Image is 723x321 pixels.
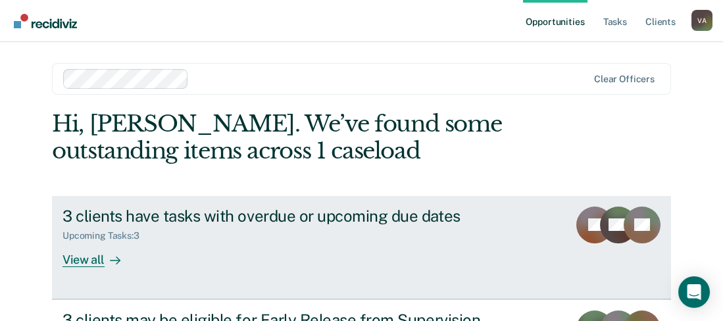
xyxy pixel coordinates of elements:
[62,230,150,241] div: Upcoming Tasks : 3
[691,10,712,31] button: Profile dropdown button
[52,196,671,299] a: 3 clients have tasks with overdue or upcoming due datesUpcoming Tasks:3View all
[691,10,712,31] div: V A
[678,276,710,308] div: Open Intercom Messenger
[52,111,547,164] div: Hi, [PERSON_NAME]. We’ve found some outstanding items across 1 caseload
[14,14,77,28] img: Recidiviz
[62,207,524,226] div: 3 clients have tasks with overdue or upcoming due dates
[62,241,136,267] div: View all
[594,74,655,85] div: Clear officers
